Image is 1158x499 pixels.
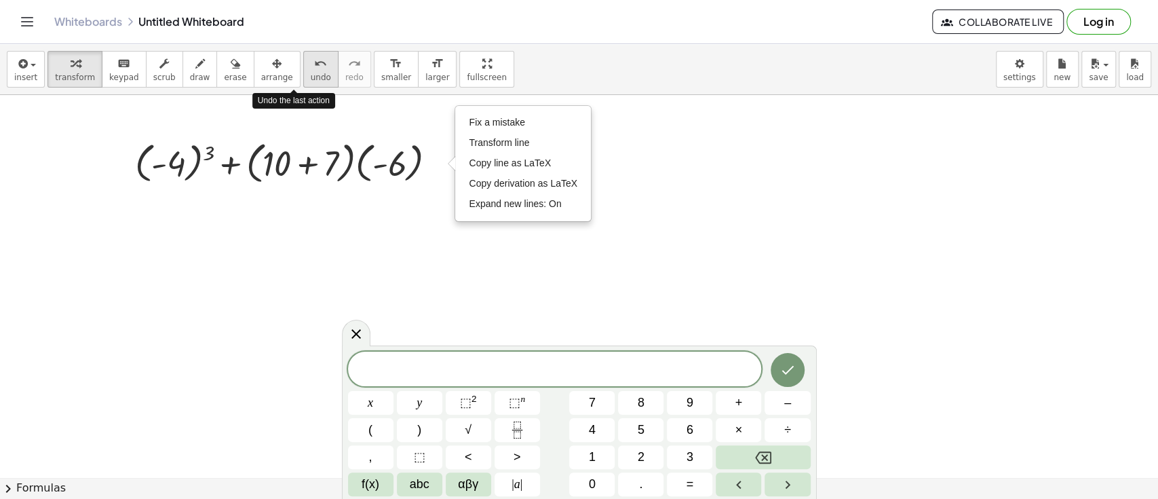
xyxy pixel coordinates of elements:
[618,473,663,496] button: .
[735,394,743,412] span: +
[362,475,379,494] span: f(x)
[638,448,644,466] span: 2
[348,418,393,442] button: (
[7,51,45,88] button: insert
[414,448,425,466] span: ⬚
[618,445,663,469] button: 2
[495,445,540,469] button: Greater than
[431,56,444,72] i: format_size
[261,73,293,82] span: arrange
[216,51,254,88] button: erase
[1126,73,1144,82] span: load
[1046,51,1079,88] button: new
[224,73,246,82] span: erase
[1089,73,1108,82] span: save
[446,418,491,442] button: Square root
[314,56,327,72] i: undo
[944,16,1052,28] span: Collaborate Live
[348,391,393,415] button: x
[153,73,176,82] span: scrub
[418,51,457,88] button: format_sizelarger
[569,445,615,469] button: 1
[1066,9,1131,35] button: Log in
[417,421,421,439] span: )
[495,473,540,496] button: Absolute value
[369,448,372,466] span: ,
[252,93,335,109] div: Undo the last action
[1119,51,1151,88] button: load
[190,73,210,82] span: draw
[1003,73,1036,82] span: settings
[667,391,712,415] button: 9
[417,394,422,412] span: y
[765,418,810,442] button: Divide
[520,394,525,404] sup: n
[569,473,615,496] button: 0
[303,51,339,88] button: undoundo
[996,51,1043,88] button: settings
[514,448,521,466] span: >
[348,473,393,496] button: Functions
[374,51,419,88] button: format_sizesmaller
[765,473,810,496] button: Right arrow
[469,178,577,189] span: Copy derivation as LaTeX
[117,56,130,72] i: keyboard
[446,445,491,469] button: Less than
[460,396,471,409] span: ⬚
[589,448,596,466] span: 1
[639,475,642,494] span: .
[54,15,122,29] a: Whiteboards
[446,473,491,496] button: Greek alphabet
[667,418,712,442] button: 6
[389,56,402,72] i: format_size
[348,445,393,469] button: ,
[16,11,38,33] button: Toggle navigation
[495,391,540,415] button: Superscript
[618,418,663,442] button: 5
[311,73,331,82] span: undo
[345,73,364,82] span: redo
[47,51,102,88] button: transform
[932,10,1064,34] button: Collaborate Live
[410,475,429,494] span: abc
[368,394,373,412] span: x
[716,445,810,469] button: Backspace
[735,421,743,439] span: ×
[446,391,491,415] button: Squared
[469,137,529,148] span: Transform line
[465,448,472,466] span: <
[589,475,596,494] span: 0
[716,418,761,442] button: Times
[397,418,442,442] button: )
[146,51,183,88] button: scrub
[469,117,524,128] span: Fix a mistake
[1054,73,1070,82] span: new
[520,477,523,491] span: |
[338,51,371,88] button: redoredo
[465,421,471,439] span: √
[425,73,449,82] span: larger
[102,51,147,88] button: keyboardkeypad
[569,391,615,415] button: 7
[569,418,615,442] button: 4
[512,477,514,491] span: |
[397,391,442,415] button: y
[667,445,712,469] button: 3
[495,418,540,442] button: Fraction
[716,473,761,496] button: Left arrow
[589,421,596,439] span: 4
[716,391,761,415] button: Plus
[687,394,693,412] span: 9
[254,51,301,88] button: arrange
[765,391,810,415] button: Minus
[348,56,361,72] i: redo
[667,473,712,496] button: Equals
[687,475,694,494] span: =
[687,421,693,439] span: 6
[687,448,693,466] span: 3
[784,421,791,439] span: ÷
[458,475,478,494] span: αβγ
[512,475,522,494] span: a
[469,198,561,209] span: Expand new lines: On
[638,421,644,439] span: 5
